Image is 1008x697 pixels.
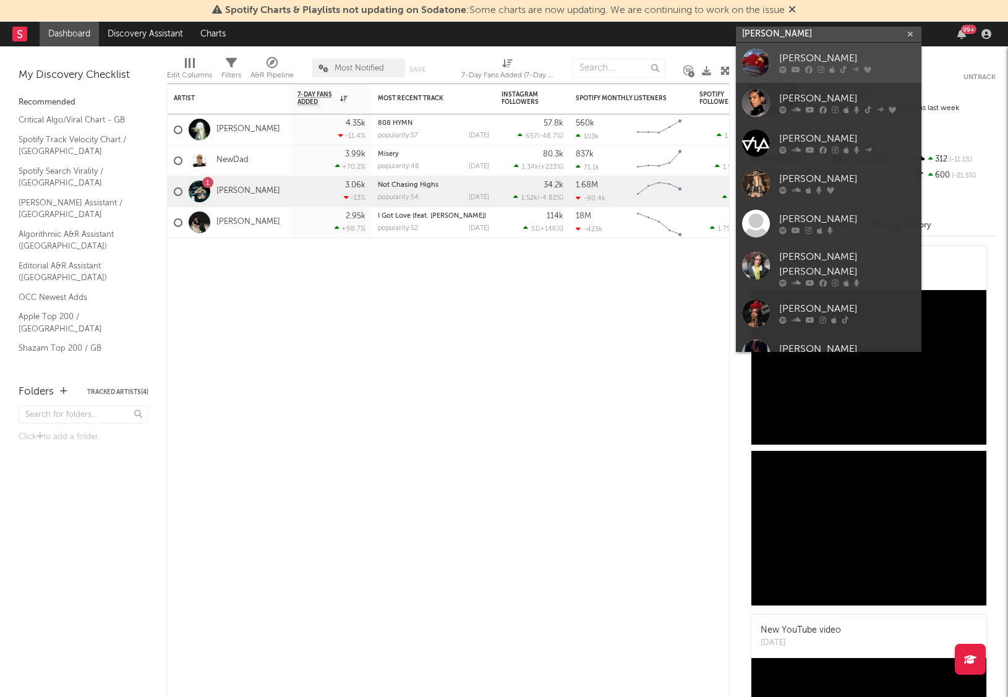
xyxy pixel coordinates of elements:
div: 18M [576,212,591,220]
input: Search... [573,59,665,77]
a: Algorithmic A&R Assistant ([GEOGRAPHIC_DATA]) [19,228,136,253]
div: -13 % [344,194,365,202]
div: 57.8k [544,119,563,127]
a: Editorial A&R Assistant ([GEOGRAPHIC_DATA]) [19,259,136,284]
button: 99+ [957,29,966,39]
div: ( ) [513,194,563,202]
div: Artist [174,95,267,102]
div: My Discovery Checklist [19,68,148,83]
a: Recommended For You [19,361,136,375]
div: ( ) [722,194,761,202]
div: ( ) [710,224,761,233]
span: -11.1 % [947,156,972,163]
a: [PERSON_NAME] Assistant / [GEOGRAPHIC_DATA] [19,196,136,221]
a: [PERSON_NAME] [736,83,921,123]
div: -90.4k [576,194,605,202]
div: ( ) [518,132,563,140]
a: [PERSON_NAME] [736,333,921,374]
span: 51 [531,226,538,233]
div: +98.7 % [335,224,365,233]
div: Most Recent Track [378,95,471,102]
div: 2.95k [346,212,365,220]
span: 1.34k [522,164,539,171]
div: Folders [19,385,54,400]
span: Dismiss [788,6,796,15]
a: 808 HYMN [378,120,412,127]
div: [DATE] [469,194,489,201]
div: Recommended [19,95,148,110]
div: Instagram Followers [502,91,545,106]
svg: Chart title [631,145,687,176]
span: +223 % [540,164,562,171]
a: Not Chasing Highs [378,182,438,189]
div: 837k [576,150,594,158]
a: Discovery Assistant [99,22,192,46]
div: [PERSON_NAME] [PERSON_NAME] [779,250,915,280]
a: Charts [192,22,234,46]
div: 3.99k [345,150,365,158]
div: popularity: 54 [378,194,419,201]
div: 312 [913,152,996,168]
a: [PERSON_NAME] [736,43,921,83]
div: [PERSON_NAME] [779,92,915,106]
span: 1.52k [521,195,537,202]
span: Most Notified [335,64,384,72]
a: Shazam Top 200 / GB [19,341,136,355]
span: 657 [526,133,537,140]
svg: Chart title [631,114,687,145]
div: popularity: 57 [378,132,418,139]
div: popularity: 52 [378,225,418,232]
button: Untrack [963,71,996,83]
span: 1.75k [718,226,734,233]
a: Apple Top 200 / [GEOGRAPHIC_DATA] [19,310,136,335]
div: [DATE] [469,225,489,232]
a: Dashboard [40,22,99,46]
div: [DATE] [469,163,489,170]
div: [PERSON_NAME] [779,302,915,317]
a: [PERSON_NAME] [736,293,921,333]
div: A&R Pipeline [250,68,294,83]
a: [PERSON_NAME] [216,217,280,228]
button: Save [409,66,425,73]
div: 80.3k [543,150,563,158]
div: 4.35k [346,119,365,127]
div: -11.4 % [338,132,365,140]
span: 7-Day Fans Added [297,91,337,106]
a: [PERSON_NAME] [216,124,280,135]
div: Edit Columns [167,68,212,83]
input: Search for artists [736,27,921,42]
div: Spotify Followers [699,91,743,106]
div: [PERSON_NAME] [779,212,915,227]
div: 7-Day Fans Added (7-Day Fans Added) [461,68,554,83]
a: [PERSON_NAME] [736,123,921,163]
div: 3.06k [345,181,365,189]
div: [DATE] [469,132,489,139]
div: New YouTube video [761,624,841,637]
a: Critical Algo/Viral Chart - GB [19,113,136,127]
div: 7-Day Fans Added (7-Day Fans Added) [461,53,554,88]
span: 1.94k [723,164,740,171]
div: +70.2 % [335,163,365,171]
div: -423k [576,225,602,233]
div: Click to add a folder. [19,430,148,445]
div: Not Chasing Highs [378,182,489,189]
div: Misery [378,151,489,158]
div: ( ) [717,132,761,140]
div: ( ) [514,163,563,171]
input: Search for folders... [19,406,148,424]
span: +146 % [540,226,562,233]
div: Filters [221,53,241,88]
svg: Chart title [631,176,687,207]
span: Spotify Charts & Playlists not updating on Sodatone [225,6,466,15]
div: [PERSON_NAME] [779,51,915,66]
span: -21.5 % [950,173,976,179]
div: 34.2k [544,181,563,189]
span: : Some charts are now updating. We are continuing to work on the issue [225,6,785,15]
div: ( ) [523,224,563,233]
a: I Got Love (feat. [PERSON_NAME]) [378,213,486,220]
div: 103k [576,132,599,140]
a: [PERSON_NAME] [PERSON_NAME] [736,244,921,293]
div: 560k [576,119,594,127]
div: Edit Columns [167,53,212,88]
a: Spotify Track Velocity Chart / [GEOGRAPHIC_DATA] [19,133,136,158]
